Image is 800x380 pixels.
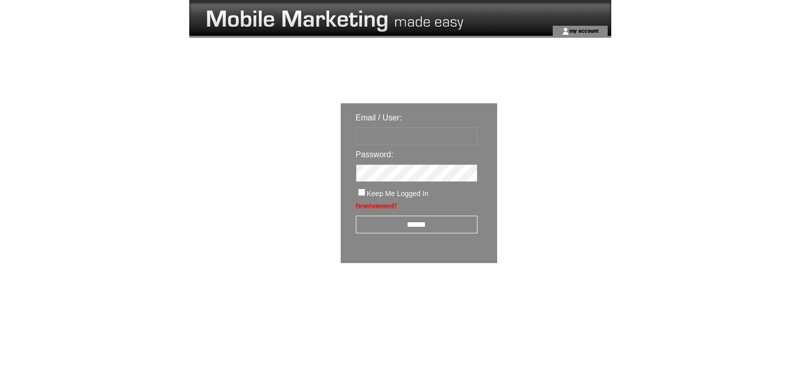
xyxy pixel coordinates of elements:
span: Email / User: [356,113,402,122]
img: account_icon.gif [562,27,569,35]
a: Forgot password? [356,203,397,208]
span: Keep Me Logged In [367,189,429,198]
img: transparent.png [526,288,577,301]
span: Password: [356,150,394,159]
a: my account [569,27,599,34]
